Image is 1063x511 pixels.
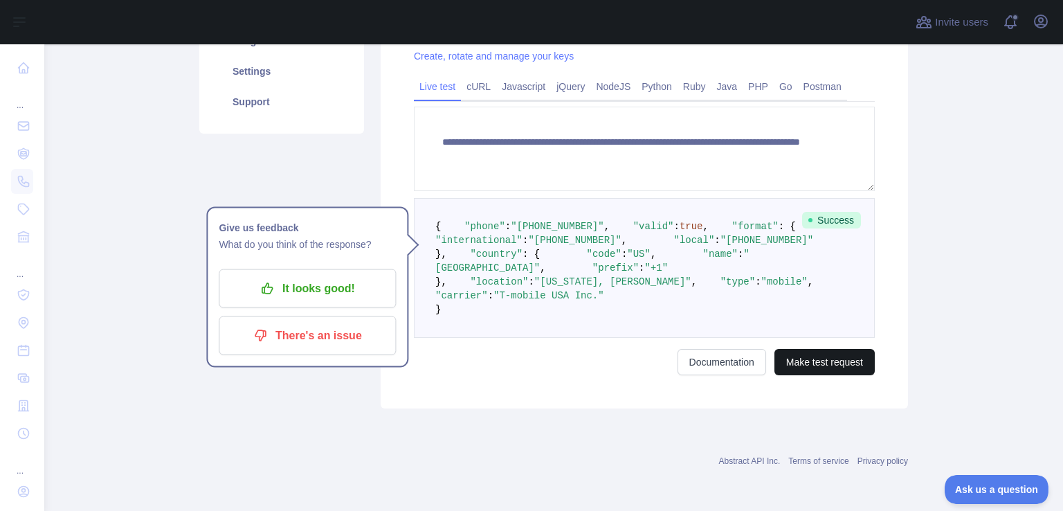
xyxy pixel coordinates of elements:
[627,249,651,260] span: "US"
[11,449,33,476] div: ...
[788,456,848,466] a: Terms of service
[435,221,441,232] span: {
[774,349,875,375] button: Make test request
[219,269,396,308] button: It looks good!
[720,276,755,287] span: "type"
[808,276,813,287] span: ,
[435,276,447,287] span: },
[857,456,908,466] a: Privacy policy
[633,221,674,232] span: "valid"
[496,75,551,98] a: Javascript
[802,212,861,228] span: Success
[435,249,447,260] span: },
[691,276,697,287] span: ,
[461,75,496,98] a: cURL
[435,304,441,315] span: }
[551,75,590,98] a: jQuery
[680,221,703,232] span: true
[604,221,610,232] span: ,
[414,75,461,98] a: Live test
[738,249,743,260] span: :
[435,235,523,246] span: "international"
[711,75,743,98] a: Java
[534,276,691,287] span: "[US_STATE], [PERSON_NAME]"
[798,75,847,98] a: Postman
[470,249,523,260] span: "country"
[714,235,720,246] span: :
[219,219,396,236] h1: Give us feedback
[229,324,385,348] p: There's an issue
[414,51,574,62] a: Create, rotate and manage your keys
[703,221,709,232] span: ,
[229,277,385,301] p: It looks good!
[678,349,766,375] a: Documentation
[523,235,528,246] span: :
[678,75,711,98] a: Ruby
[651,249,656,260] span: ,
[586,249,621,260] span: "code"
[673,221,679,232] span: :
[435,290,488,301] span: "carrier"
[11,83,33,111] div: ...
[216,87,347,117] a: Support
[719,456,781,466] a: Abstract API Inc.
[505,221,511,232] span: :
[779,221,796,232] span: : {
[592,262,639,274] span: "prefix"
[935,15,988,30] span: Invite users
[219,316,396,355] button: There's an issue
[493,290,604,301] span: "T-mobile USA Inc."
[743,75,774,98] a: PHP
[11,252,33,280] div: ...
[621,249,627,260] span: :
[644,262,668,274] span: "+1"
[523,249,540,260] span: : {
[639,262,644,274] span: :
[511,221,603,232] span: "[PHONE_NUMBER]"
[216,56,347,87] a: Settings
[528,276,534,287] span: :
[540,262,545,274] span: ,
[755,276,761,287] span: :
[435,249,749,274] span: "[GEOGRAPHIC_DATA]"
[945,475,1049,504] iframe: Toggle Customer Support
[732,221,779,232] span: "format"
[488,290,493,301] span: :
[219,236,396,253] p: What do you think of the response?
[774,75,798,98] a: Go
[673,235,714,246] span: "local"
[470,276,528,287] span: "location"
[720,235,813,246] span: "[PHONE_NUMBER]"
[464,221,505,232] span: "phone"
[528,235,621,246] span: "[PHONE_NUMBER]"
[913,11,991,33] button: Invite users
[761,276,808,287] span: "mobile"
[703,249,738,260] span: "name"
[636,75,678,98] a: Python
[621,235,627,246] span: ,
[590,75,636,98] a: NodeJS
